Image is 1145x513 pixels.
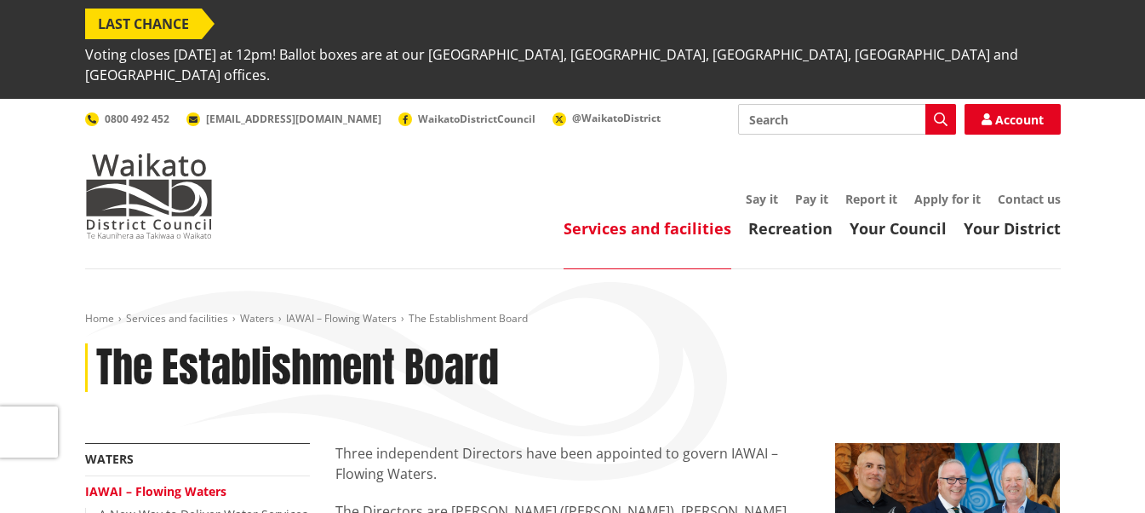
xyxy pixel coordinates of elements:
[409,311,528,326] span: The Establishment Board
[85,312,1061,326] nav: breadcrumb
[748,218,833,239] a: Recreation
[552,111,661,125] a: @WaikatoDistrict
[964,218,1061,239] a: Your District
[845,191,897,207] a: Report it
[85,112,169,126] a: 0800 492 452
[105,112,169,126] span: 0800 492 452
[240,311,274,326] a: Waters
[85,451,134,467] a: Waters
[335,443,810,484] p: Three independent Directors have been appointed to govern IAWAI – Flowing Waters.
[85,483,226,499] a: IAWAI – Flowing Waters
[126,311,228,326] a: Services and facilities
[564,218,731,239] a: Services and facilities
[914,191,981,207] a: Apply for it
[795,191,828,207] a: Pay it
[850,218,947,239] a: Your Council
[998,191,1061,207] a: Contact us
[85,39,1061,90] span: Voting closes [DATE] at 12pm! Ballot boxes are at our [GEOGRAPHIC_DATA], [GEOGRAPHIC_DATA], [GEOG...
[738,104,956,135] input: Search input
[85,9,202,39] span: LAST CHANCE
[186,112,381,126] a: [EMAIL_ADDRESS][DOMAIN_NAME]
[965,104,1061,135] a: Account
[96,343,499,393] h1: The Establishment Board
[572,111,661,125] span: @WaikatoDistrict
[85,153,213,239] img: Waikato District Council - Te Kaunihera aa Takiwaa o Waikato
[286,311,397,326] a: IAWAI – Flowing Waters
[85,311,114,326] a: Home
[398,112,535,126] a: WaikatoDistrictCouncil
[418,112,535,126] span: WaikatoDistrictCouncil
[206,112,381,126] span: [EMAIL_ADDRESS][DOMAIN_NAME]
[746,191,778,207] a: Say it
